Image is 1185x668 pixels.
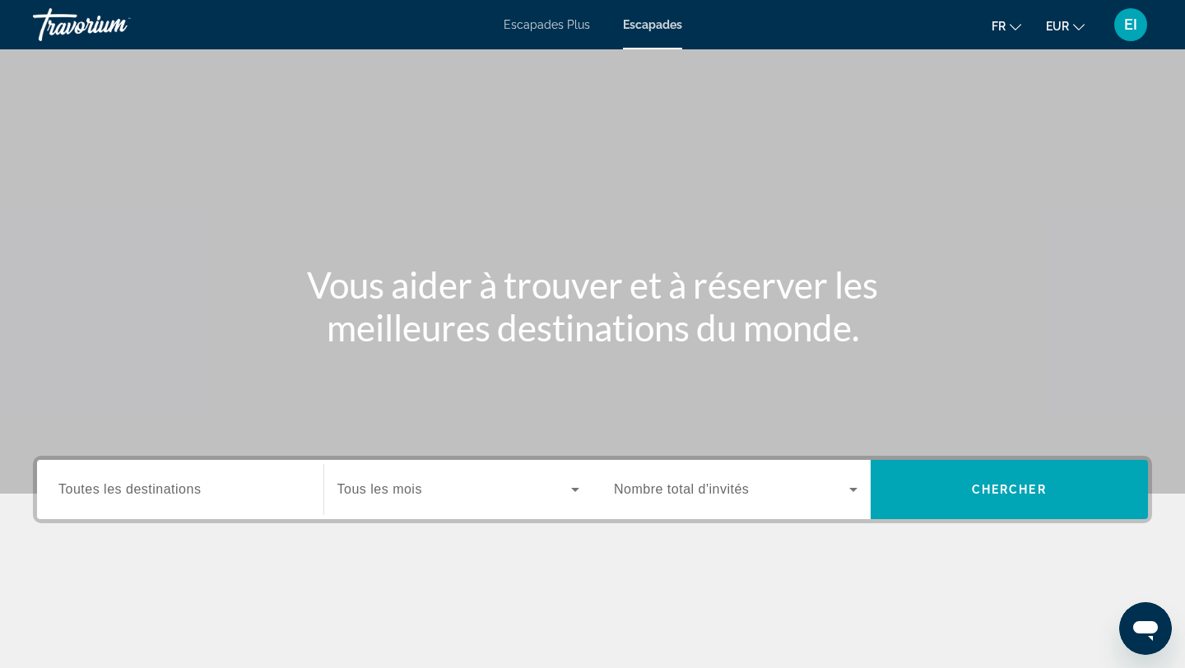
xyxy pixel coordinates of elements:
input: Select destination [58,480,302,500]
button: Menu utilisateur [1109,7,1152,42]
span: Nombre total d'invités [614,482,749,496]
button: Changer de devise [1046,14,1085,38]
font: EUR [1046,20,1069,33]
div: Search widget [37,460,1148,519]
button: Changer de langue [992,14,1021,38]
font: fr [992,20,1006,33]
button: Search [871,460,1149,519]
font: EI [1124,16,1137,33]
a: Travorium [33,3,197,46]
a: Escapades Plus [504,18,590,31]
iframe: Bouton de lancement de la fenêtre de messagerie [1119,602,1172,655]
span: Tous les mois [337,482,422,496]
a: Escapades [623,18,682,31]
h1: Vous aider à trouver et à réserver les meilleures destinations du monde. [284,263,901,349]
span: Toutes les destinations [58,482,201,496]
span: Chercher [972,483,1047,496]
